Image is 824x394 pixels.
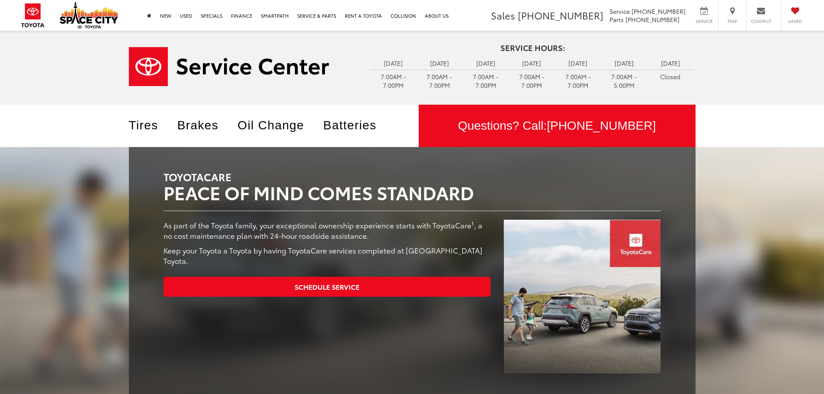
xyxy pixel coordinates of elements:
[503,220,660,374] img: ToyotaCare | Space City Toyota in Humble TX
[370,44,696,52] h4: Service Hours:
[60,2,118,29] img: Space City Toyota
[647,57,693,70] td: [DATE]
[164,220,491,240] p: As part of the Toyota family, your exceptional ownership experience starts with ToyotaCare , a no...
[164,245,491,266] p: Keep your Toyota a Toyota by having ToyotaCare services completed at [GEOGRAPHIC_DATA] Toyota.
[786,18,805,24] span: Saved
[555,70,601,92] td: 7:00AM - 7:00PM
[518,8,603,22] span: [PHONE_NUMBER]
[237,119,317,132] a: Oil Change
[601,57,648,70] td: [DATE]
[547,119,656,132] span: [PHONE_NUMBER]
[419,105,696,147] div: Questions? Call:
[647,70,693,83] td: Closed
[471,219,474,227] sup: 1
[129,47,357,86] a: Service Center | Space City Toyota in Humble TX
[555,57,601,70] td: [DATE]
[509,70,555,92] td: 7:00AM - 7:00PM
[417,57,463,70] td: [DATE]
[462,57,509,70] td: [DATE]
[177,119,232,132] a: Brakes
[625,15,680,24] span: [PHONE_NUMBER]
[509,57,555,70] td: [DATE]
[164,171,661,202] h1: ToyotaCare
[723,18,742,24] span: Map
[129,47,329,86] img: Service Center | Space City Toyota in Humble TX
[601,70,648,92] td: 7:00AM - 5:00PM
[417,70,463,92] td: 7:00AM - 7:00PM
[370,57,417,70] td: [DATE]
[323,119,389,132] a: Batteries
[370,70,417,92] td: 7:00AM - 7:00PM
[419,105,696,147] a: Questions? Call:[PHONE_NUMBER]
[694,18,714,24] span: Service
[129,119,171,132] a: Tires
[751,18,771,24] span: Contact
[164,277,491,296] a: Schedule Service
[609,7,630,16] span: Service
[462,70,509,92] td: 7:00AM - 7:00PM
[609,15,624,24] span: Parts
[632,7,686,16] span: [PHONE_NUMBER]
[491,8,515,22] span: Sales
[164,179,474,205] span: Peace of mind comes standard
